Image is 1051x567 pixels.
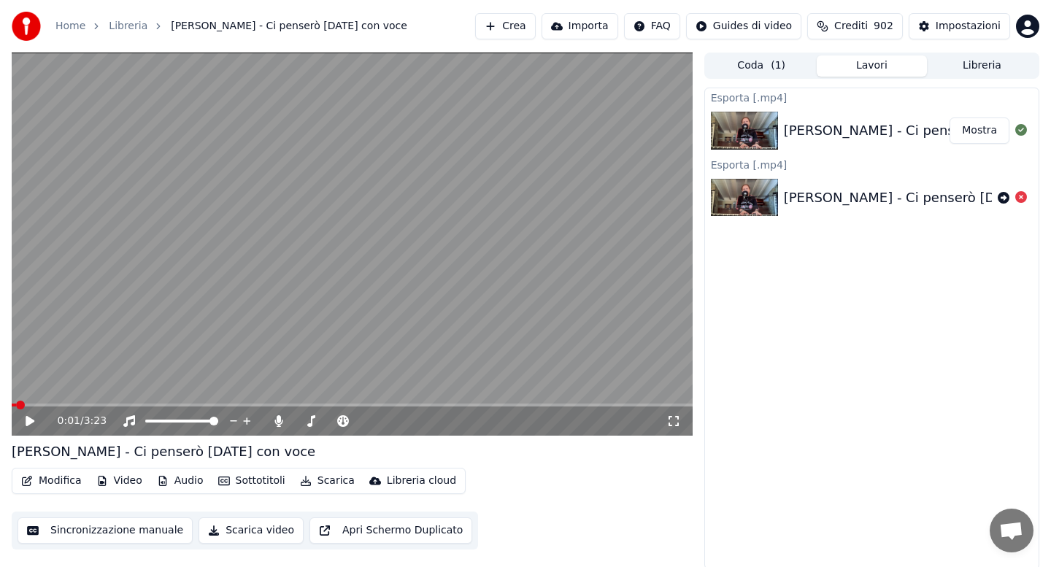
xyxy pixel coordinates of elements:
[927,55,1037,77] button: Libreria
[874,19,893,34] span: 902
[542,13,618,39] button: Importa
[909,13,1010,39] button: Impostazioni
[151,471,209,491] button: Audio
[475,13,535,39] button: Crea
[990,509,1033,552] div: Aprire la chat
[12,441,315,462] div: [PERSON_NAME] - Ci penserò [DATE] con voce
[109,19,147,34] a: Libreria
[705,88,1039,106] div: Esporta [.mp4]
[55,19,407,34] nav: breadcrumb
[834,19,868,34] span: Crediti
[55,19,85,34] a: Home
[705,155,1039,173] div: Esporta [.mp4]
[18,517,193,544] button: Sincronizzazione manuale
[686,13,801,39] button: Guides di video
[387,474,456,488] div: Libreria cloud
[294,471,361,491] button: Scarica
[950,117,1009,144] button: Mostra
[707,55,817,77] button: Coda
[817,55,927,77] button: Lavori
[309,517,472,544] button: Apri Schermo Duplicato
[171,19,407,34] span: [PERSON_NAME] - Ci penserò [DATE] con voce
[784,188,1025,208] div: [PERSON_NAME] - Ci penserò [DATE]
[199,517,304,544] button: Scarica video
[624,13,680,39] button: FAQ
[58,414,80,428] span: 0:01
[807,13,903,39] button: Crediti902
[84,414,107,428] span: 3:23
[12,12,41,41] img: youka
[15,471,88,491] button: Modifica
[771,58,785,73] span: ( 1 )
[212,471,291,491] button: Sottotitoli
[936,19,1001,34] div: Impostazioni
[58,414,93,428] div: /
[91,471,148,491] button: Video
